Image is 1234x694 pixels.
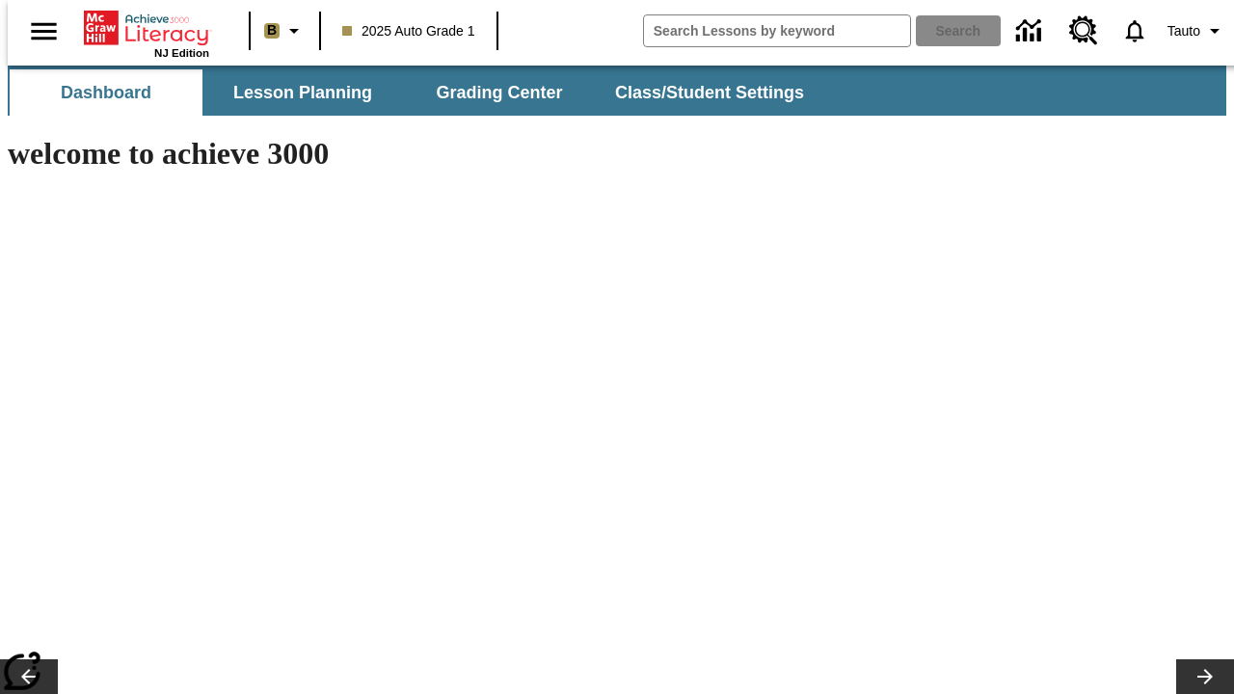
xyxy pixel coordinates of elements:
a: Resource Center, Will open in new tab [1058,5,1110,57]
a: Notifications [1110,6,1160,56]
span: Tauto [1167,21,1200,41]
button: Class/Student Settings [600,69,819,116]
span: 2025 Auto Grade 1 [342,21,475,41]
button: Open side menu [15,3,72,60]
button: Profile/Settings [1160,13,1234,48]
div: Home [84,7,209,59]
button: Boost Class color is light brown. Change class color [256,13,313,48]
input: search field [644,15,910,46]
button: Grading Center [403,69,596,116]
div: SubNavbar [8,69,821,116]
div: SubNavbar [8,66,1226,116]
a: Home [84,9,209,47]
button: Dashboard [10,69,202,116]
button: Lesson Planning [206,69,399,116]
h1: welcome to achieve 3000 [8,136,841,172]
a: Data Center [1005,5,1058,58]
span: B [267,18,277,42]
button: Lesson carousel, Next [1176,659,1234,694]
span: NJ Edition [154,47,209,59]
